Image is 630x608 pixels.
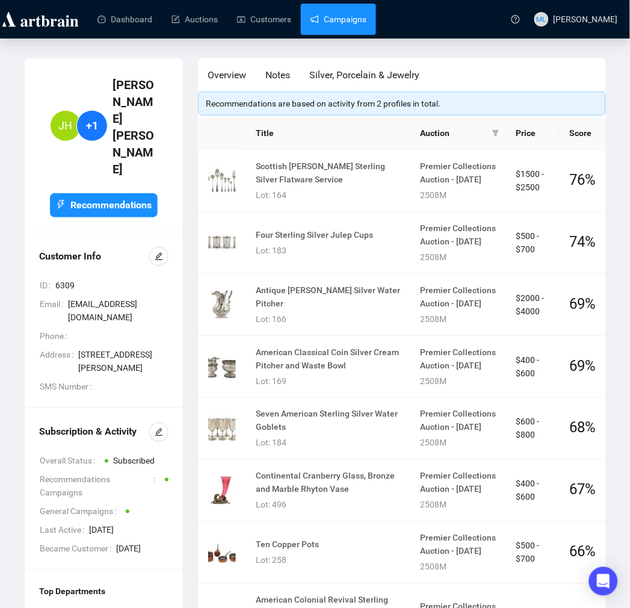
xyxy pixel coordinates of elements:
[256,244,401,257] div: Lot: 183
[208,353,236,380] img: 169_01.JPG
[310,4,366,35] a: Campaigns
[420,436,496,450] div: 2508M
[208,229,236,256] img: 183_01.JPG
[516,479,540,502] span: $400 - $600
[516,293,545,316] span: $2000 - $4000
[516,417,540,440] span: $600 - $800
[570,172,596,188] span: 76 %
[171,4,218,35] a: Auctions
[208,291,236,318] img: 166_01.JPG
[78,348,168,374] span: [STREET_ADDRESS][PERSON_NAME]
[237,4,291,35] a: Customers
[420,222,496,248] h4: Premier Collections Auction - [DATE]
[420,126,487,140] span: Auction
[40,380,96,393] span: SMS Number
[97,4,152,35] a: Dashboard
[420,284,496,310] h4: Premier Collections Auction - [DATE]
[256,554,401,567] div: Lot: 258
[208,477,236,504] img: 496_01.JPG
[420,250,496,264] div: 2508M
[516,355,540,378] span: $400 - $600
[206,97,598,110] div: Recommendations are based on activity from 2 profiles in total.
[589,567,618,596] div: Open Intercom Messenger
[256,347,399,370] a: American Classical Coin Silver Cream Pitcher and Waste Bowl
[40,279,55,292] span: ID
[40,329,72,343] span: Phone
[256,230,373,240] a: Four Sterling Silver Julep Cups
[208,415,236,442] img: 184_01.JPG
[39,425,149,439] div: Subscription & Activity
[492,129,499,137] span: filter
[420,160,496,186] h4: Premier Collections Auction - [DATE]
[56,200,66,209] span: thunderbolt
[113,456,155,466] span: Subscribed
[420,374,496,388] div: 2508M
[420,498,496,512] div: 2508M
[570,234,596,250] span: 74 %
[55,279,168,292] span: 6309
[516,231,540,254] span: $500 - $700
[560,117,606,150] th: Score
[420,408,496,434] h4: Premier Collections Auction - [DATE]
[40,542,116,556] span: Became Customer
[256,436,401,450] div: Lot: 184
[256,374,401,388] div: Lot: 169
[40,524,89,537] span: Last Active
[256,188,401,202] div: Lot: 164
[208,69,246,81] span: Overview
[420,470,496,496] h4: Premier Collections Auction - [DATE]
[40,348,78,374] span: Address
[537,13,547,25] span: ML
[256,540,319,550] a: Ten Copper Pots
[86,117,98,134] span: +1
[40,505,121,518] span: General Campaigns
[155,428,163,436] span: edit
[570,482,596,498] span: 67 %
[554,14,618,24] span: [PERSON_NAME]
[420,560,496,574] div: 2508M
[309,69,419,81] span: Silver, Porcelain & Jewelry
[113,76,158,178] h4: [PERSON_NAME] [PERSON_NAME]
[59,117,73,134] span: JH
[246,117,410,150] th: Title
[70,197,152,212] span: Recommendations
[256,161,385,184] a: Scottish [PERSON_NAME] Sterling Silver Flatware Service
[40,454,100,468] span: Overall Status
[256,471,395,494] a: Continental Cranberry Glass, Bronze and Marble Rhyton Vase
[516,169,545,192] span: $1500 - $2500
[570,420,596,436] span: 68 %
[265,69,290,81] span: Notes
[516,541,540,564] span: $500 - $700
[89,524,168,537] span: [DATE]
[256,285,400,308] a: Antique [PERSON_NAME] Silver Water Pitcher
[155,252,163,261] span: edit
[511,15,520,23] span: question-circle
[420,346,496,372] h4: Premier Collections Auction - [DATE]
[490,124,502,142] span: filter
[39,585,168,598] div: Top Departments
[39,249,149,264] div: Customer Info
[40,297,68,324] span: Email
[68,297,168,324] span: [EMAIL_ADDRESS][DOMAIN_NAME]
[570,544,596,560] span: 66 %
[208,167,236,194] img: 164_01.JPG
[116,542,168,556] span: [DATE]
[256,312,401,326] div: Lot: 166
[420,188,496,202] div: 2508M
[256,498,401,512] div: Lot: 496
[256,409,398,432] a: Seven American Sterling Silver Water Goblets
[570,358,596,374] span: 69 %
[40,473,160,500] span: Recommendations Campaigns
[507,117,560,150] th: Price
[50,193,158,217] button: Recommendations
[570,296,596,312] span: 69 %
[420,532,496,558] h4: Premier Collections Auction - [DATE]
[420,312,496,326] div: 2508M
[208,539,236,566] img: 258_01.JPG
